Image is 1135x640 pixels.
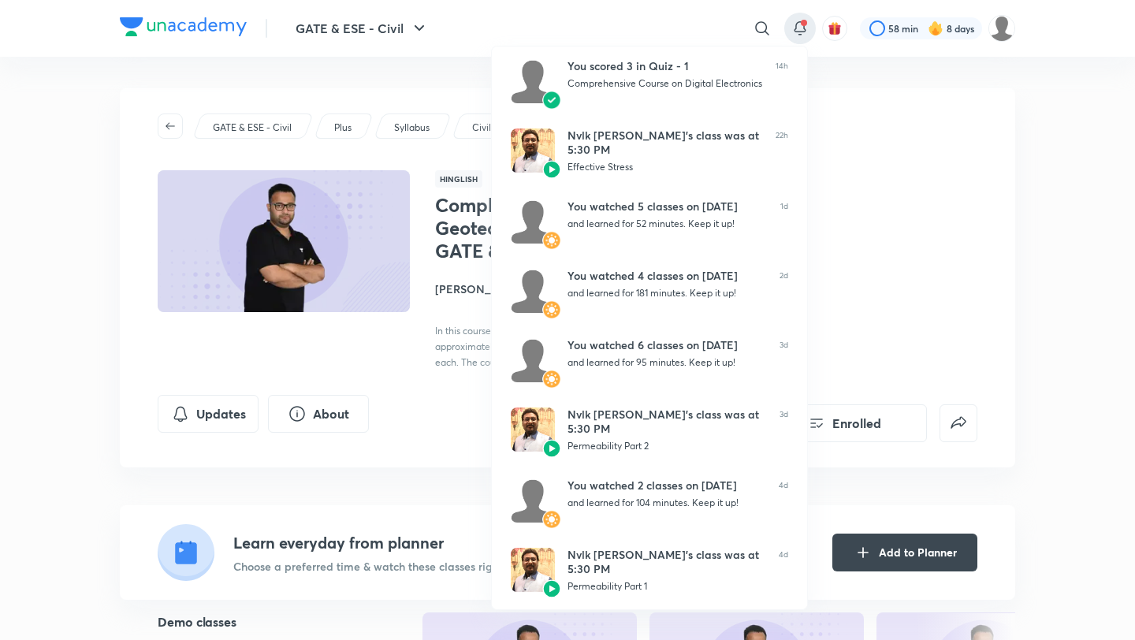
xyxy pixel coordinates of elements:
div: Nvlk [PERSON_NAME]’s class was at 5:30 PM [567,407,767,436]
span: 3d [780,407,788,453]
a: AvatarAvatarYou scored 3 in Quiz - 1Comprehensive Course on Digital Electronics14h [492,47,807,116]
a: AvatarAvatarYou watched 4 classes on [DATE]and learned for 181 minutes. Keep it up!2d [492,256,807,326]
img: Avatar [511,548,555,592]
a: AvatarAvatarNvlk [PERSON_NAME]’s class was at 5:30 PMPermeability Part 14d [492,535,807,606]
a: AvatarAvatarNvlk [PERSON_NAME]’s class was at 5:30 PMPermeability Part 23d [492,395,807,466]
div: Permeability Part 1 [567,579,766,593]
img: Avatar [511,407,555,452]
img: Avatar [511,59,555,103]
span: 4d [779,548,788,593]
img: Avatar [542,510,561,529]
a: AvatarAvatarYou watched 5 classes on [DATE]and learned for 52 minutes. Keep it up!1d [492,187,807,256]
img: Avatar [511,269,555,313]
img: Avatar [542,231,561,250]
img: Avatar [511,338,555,382]
img: Avatar [511,128,555,173]
span: 3d [780,338,788,382]
div: You watched 2 classes on [DATE] [567,478,766,493]
img: Avatar [542,579,561,598]
div: and learned for 104 minutes. Keep it up! [567,496,766,510]
div: Effective Stress [567,160,763,174]
img: Avatar [542,91,561,110]
a: AvatarAvatarNvlk [PERSON_NAME]’s class was at 5:30 PMEffective Stress22h [492,116,807,187]
span: 22h [776,128,788,174]
a: AvatarAvatarYou watched 2 classes on [DATE]and learned for 104 minutes. Keep it up!4d [492,466,807,535]
div: Permeability Part 2 [567,439,767,453]
span: 4d [779,478,788,523]
div: You watched 6 classes on [DATE] [567,338,767,352]
span: 1d [780,199,788,244]
img: Avatar [542,160,561,179]
div: and learned for 181 minutes. Keep it up! [567,286,767,300]
div: Comprehensive Course on Digital Electronics [567,76,763,91]
img: Avatar [542,300,561,319]
div: You watched 4 classes on [DATE] [567,269,767,283]
div: You watched 5 classes on [DATE] [567,199,768,214]
div: and learned for 52 minutes. Keep it up! [567,217,768,231]
div: and learned for 95 minutes. Keep it up! [567,355,767,370]
div: Nvlk [PERSON_NAME]’s class was at 5:30 PM [567,548,766,576]
img: Avatar [542,370,561,389]
img: Avatar [511,478,555,523]
span: 2d [780,269,788,313]
img: Avatar [511,199,555,244]
a: AvatarAvatarYou watched 6 classes on [DATE]and learned for 95 minutes. Keep it up!3d [492,326,807,395]
img: Avatar [542,439,561,458]
div: You scored 3 in Quiz - 1 [567,59,763,73]
div: Nvlk [PERSON_NAME]’s class was at 5:30 PM [567,128,763,157]
span: 14h [776,59,788,103]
